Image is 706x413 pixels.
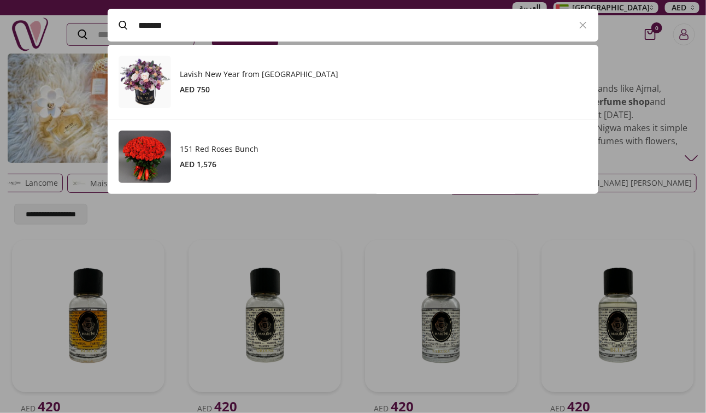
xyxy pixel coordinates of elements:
img: Product Image [119,56,171,108]
img: Product Image [119,131,171,183]
div: AED 1,576 [180,159,587,170]
a: Product ImageLavish New Year from [GEOGRAPHIC_DATA]AED 750 [119,56,587,108]
a: Product Image151 Red Roses BunchAED 1,576 [119,131,587,183]
input: Search [138,10,568,40]
h3: 151 Red Roses Bunch [180,144,587,155]
h3: Lavish New Year from [GEOGRAPHIC_DATA] [180,69,587,80]
div: AED 750 [180,84,587,95]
